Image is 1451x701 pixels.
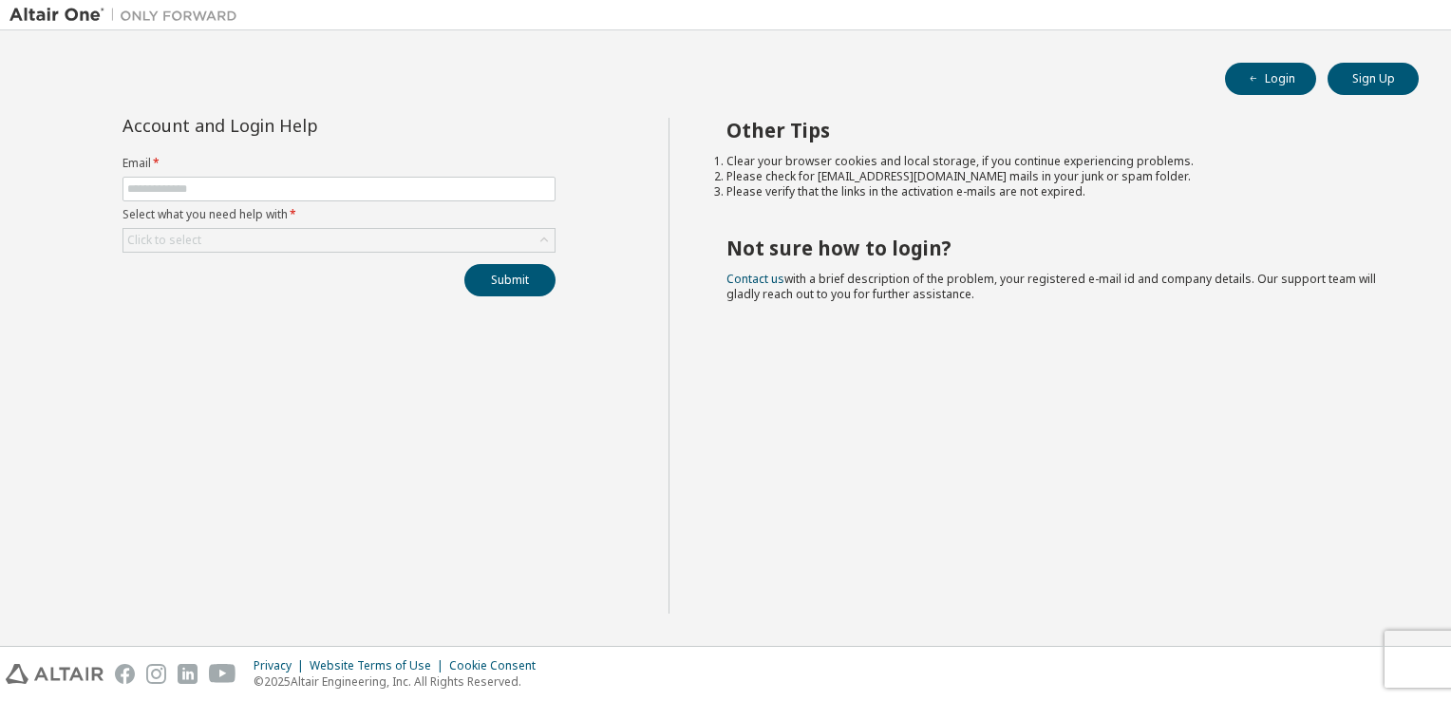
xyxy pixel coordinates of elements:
button: Login [1225,63,1316,95]
img: instagram.svg [146,664,166,684]
button: Submit [464,264,556,296]
div: Click to select [127,233,201,248]
a: Contact us [726,271,784,287]
div: Account and Login Help [122,118,469,133]
img: youtube.svg [209,664,236,684]
li: Please verify that the links in the activation e-mails are not expired. [726,184,1385,199]
div: Cookie Consent [449,658,547,673]
p: © 2025 Altair Engineering, Inc. All Rights Reserved. [254,673,547,690]
img: linkedin.svg [178,664,198,684]
div: Privacy [254,658,310,673]
div: Click to select [123,229,555,252]
li: Clear your browser cookies and local storage, if you continue experiencing problems. [726,154,1385,169]
img: Altair One [9,6,247,25]
li: Please check for [EMAIL_ADDRESS][DOMAIN_NAME] mails in your junk or spam folder. [726,169,1385,184]
label: Email [122,156,556,171]
img: facebook.svg [115,664,135,684]
span: with a brief description of the problem, your registered e-mail id and company details. Our suppo... [726,271,1376,302]
label: Select what you need help with [122,207,556,222]
img: altair_logo.svg [6,664,104,684]
h2: Other Tips [726,118,1385,142]
button: Sign Up [1328,63,1419,95]
h2: Not sure how to login? [726,236,1385,260]
div: Website Terms of Use [310,658,449,673]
